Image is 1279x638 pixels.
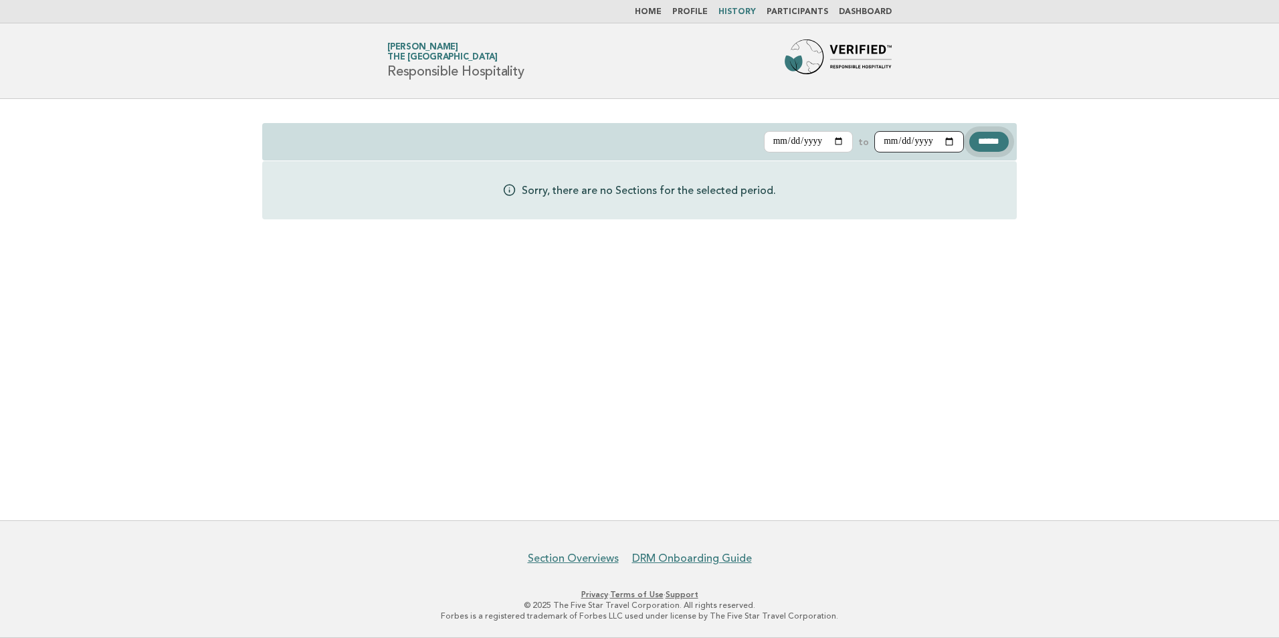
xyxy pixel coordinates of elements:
a: Participants [767,8,828,16]
a: Support [666,590,698,599]
a: Privacy [581,590,608,599]
p: Sorry, there are no Sections for the selected period. [522,183,776,198]
h1: Responsible Hospitality [387,43,524,78]
a: Terms of Use [610,590,664,599]
a: History [718,8,756,16]
label: to [858,136,869,148]
a: [PERSON_NAME]The [GEOGRAPHIC_DATA] [387,43,498,62]
a: DRM Onboarding Guide [632,552,752,565]
img: Forbes Travel Guide [785,39,892,82]
p: Forbes is a registered trademark of Forbes LLC used under license by The Five Star Travel Corpora... [230,611,1049,621]
span: The [GEOGRAPHIC_DATA] [387,54,498,62]
p: · · [230,589,1049,600]
p: © 2025 The Five Star Travel Corporation. All rights reserved. [230,600,1049,611]
a: Section Overviews [528,552,619,565]
a: Home [635,8,662,16]
a: Profile [672,8,708,16]
a: Dashboard [839,8,892,16]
